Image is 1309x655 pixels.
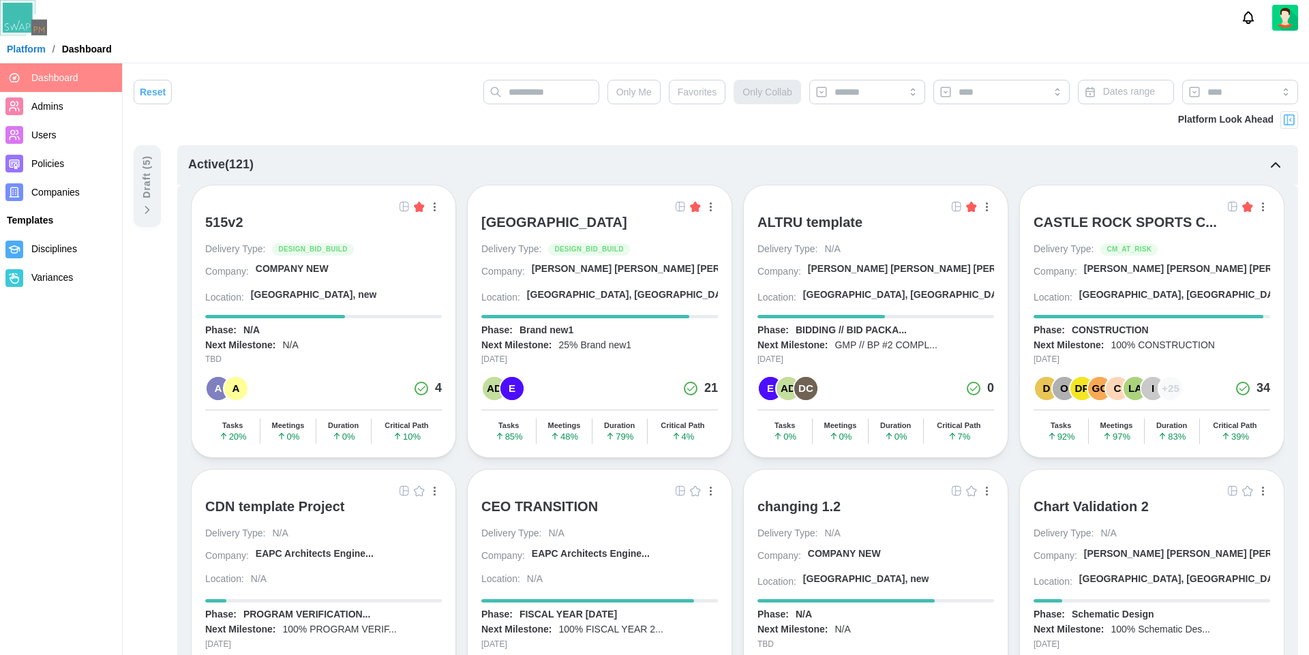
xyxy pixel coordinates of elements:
[759,377,782,400] div: E
[205,324,237,337] div: Phase:
[1107,244,1152,255] span: CM_AT_RISK
[796,324,907,337] div: BIDDING // BID PACKA...
[414,201,425,212] img: Filled Star
[1034,214,1217,230] div: CASTLE ROCK SPORTS C...
[397,199,412,214] a: Open Project Grid
[951,485,962,496] img: Grid Icon
[1272,5,1298,31] img: 2Q==
[1240,199,1255,214] button: Filled Star
[282,339,298,352] div: N/A
[393,431,421,441] span: 10 %
[219,431,247,441] span: 20 %
[1034,243,1094,256] div: Delivery Type:
[796,608,812,622] div: N/A
[794,377,817,400] div: DC
[757,498,841,515] div: changing 1.2
[1084,547,1270,566] a: [PERSON_NAME] [PERSON_NAME] [PERSON_NAME] A...
[205,638,442,651] div: [DATE]
[690,201,701,212] img: Filled Star
[1225,199,1240,214] a: Open Project Grid
[1034,549,1077,563] div: Company:
[251,288,377,302] div: [GEOGRAPHIC_DATA], new
[205,214,442,243] a: 515v2
[757,638,994,651] div: TBD
[52,44,55,54] div: /
[1084,262,1270,281] a: [PERSON_NAME] [PERSON_NAME] [PERSON_NAME] A...
[205,608,237,622] div: Phase:
[1034,498,1270,527] a: Chart Validation 2
[205,498,345,515] div: CDN template Project
[757,214,994,243] a: ALTRU template
[532,262,794,276] div: [PERSON_NAME] [PERSON_NAME] [PERSON_NAME] A...
[1124,377,1147,400] div: LA
[607,80,661,104] button: Only Me
[605,431,633,441] span: 79 %
[256,262,329,276] div: COMPANY NEW
[520,608,617,622] div: FISCAL YEAR [DATE]
[880,421,911,430] div: Duration
[1225,483,1240,498] a: Open Project Grid
[399,485,410,496] img: Grid Icon
[558,339,631,352] div: 25% Brand new1
[1100,421,1133,430] div: Meetings
[1034,575,1072,589] div: Location:
[1221,431,1249,441] span: 39 %
[205,291,244,305] div: Location:
[1178,112,1274,127] div: Platform Look Ahead
[205,573,244,586] div: Location:
[205,353,442,366] div: TBD
[673,483,688,498] a: Open Project Grid
[829,431,852,441] span: 0 %
[1111,339,1214,352] div: 100% CONSTRUCTION
[1034,214,1270,243] a: CASTLE ROCK SPORTS C...
[824,243,840,256] div: N/A
[1034,291,1072,305] div: Location:
[1034,527,1094,540] div: Delivery Type:
[1034,353,1270,366] div: [DATE]
[481,498,598,515] div: CEO TRANSITION
[604,421,635,430] div: Duration
[834,623,850,637] div: N/A
[481,623,552,637] div: Next Milestone:
[222,421,243,430] div: Tasks
[757,527,817,540] div: Delivery Type:
[964,483,979,498] button: Empty Star
[1237,6,1260,29] button: Notifications
[31,272,73,283] span: Variances
[251,573,267,586] div: N/A
[332,431,355,441] span: 0 %
[803,288,1012,302] div: [GEOGRAPHIC_DATA], [GEOGRAPHIC_DATA]
[757,324,789,337] div: Phase:
[140,80,166,104] span: Reset
[1079,573,1289,586] div: [GEOGRAPHIC_DATA], [GEOGRAPHIC_DATA]
[1242,201,1253,212] img: Filled Star
[548,527,564,540] div: N/A
[520,324,573,337] div: Brand new1
[951,201,962,212] img: Grid Icon
[548,421,581,430] div: Meetings
[399,201,410,212] img: Grid Icon
[675,485,686,496] img: Grid Icon
[808,262,1070,276] div: [PERSON_NAME] [PERSON_NAME] [PERSON_NAME] A...
[412,483,427,498] button: Empty Star
[1141,377,1164,400] div: I
[1034,638,1270,651] div: [DATE]
[243,324,260,337] div: N/A
[31,187,80,198] span: Companies
[397,483,412,498] a: Open Project Grid
[690,485,701,496] img: Empty Star
[808,547,994,566] a: COMPANY NEW
[987,379,994,398] div: 0
[884,431,907,441] span: 0 %
[824,421,857,430] div: Meetings
[1103,86,1155,97] span: Dates range
[414,485,425,496] img: Empty Star
[205,527,265,540] div: Delivery Type:
[757,498,994,527] a: changing 1.2
[669,80,726,104] button: Favorites
[757,243,817,256] div: Delivery Type:
[1159,377,1182,400] div: + 25
[205,214,243,230] div: 515v2
[481,608,513,622] div: Phase:
[481,638,718,651] div: [DATE]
